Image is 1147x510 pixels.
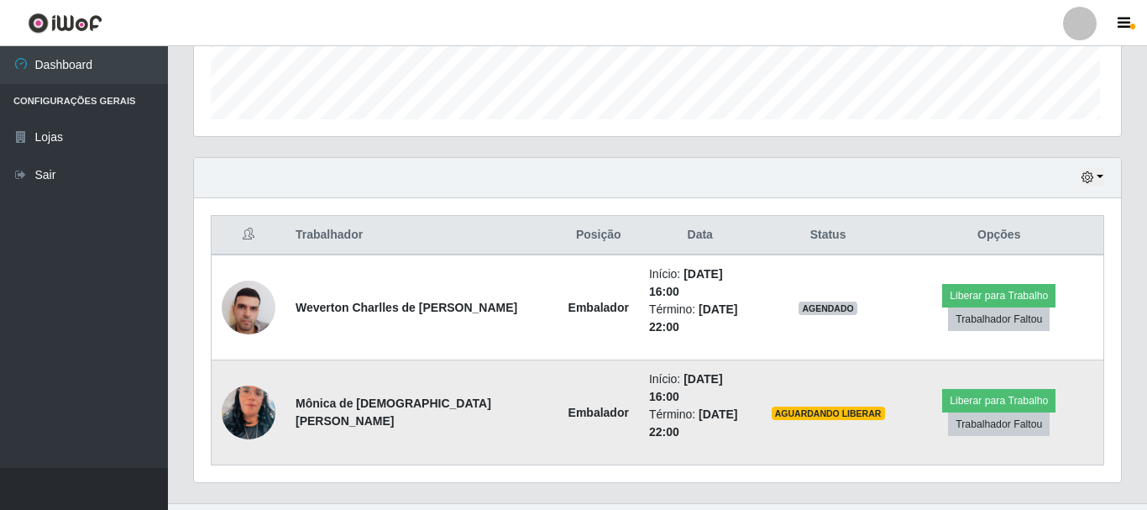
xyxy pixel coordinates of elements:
th: Posição [558,216,639,255]
time: [DATE] 16:00 [649,372,723,403]
li: Término: [649,301,752,336]
img: CoreUI Logo [28,13,102,34]
strong: Mônica de [DEMOGRAPHIC_DATA][PERSON_NAME] [296,397,491,428]
strong: Embalador [568,406,629,419]
button: Liberar para Trabalho [942,284,1055,308]
li: Início: [649,371,752,406]
li: Início: [649,266,752,301]
strong: Weverton Charlles de [PERSON_NAME] [296,301,517,314]
th: Data [639,216,762,255]
span: AGENDADO [799,302,857,315]
img: 1754502554745.jpeg [222,365,275,460]
button: Liberar para Trabalho [942,389,1055,413]
li: Término: [649,406,752,441]
img: 1752584852872.jpeg [222,271,275,343]
time: [DATE] 16:00 [649,267,723,298]
button: Trabalhador Faltou [948,413,1050,436]
th: Opções [895,216,1104,255]
button: Trabalhador Faltou [948,308,1050,331]
th: Trabalhador [285,216,558,255]
th: Status [762,216,895,255]
strong: Embalador [568,301,629,314]
span: AGUARDANDO LIBERAR [772,407,885,420]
